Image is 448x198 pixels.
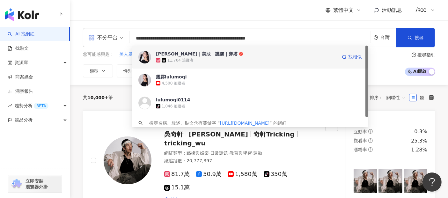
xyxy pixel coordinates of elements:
div: 11,704 追蹤者 [167,58,194,63]
span: 吳奇軒 [164,130,183,138]
img: KOL Avatar [104,136,151,184]
span: 類型 [90,69,99,74]
a: searchAI 找網紅 [8,31,34,37]
span: search [138,121,143,125]
span: 350萬 [264,171,287,178]
span: 性別 [123,69,132,74]
span: 奇軒Tricking [253,130,295,138]
img: logo [5,8,39,21]
span: · [252,150,253,156]
span: 關聯性 [386,92,406,103]
div: 0.3% [414,128,427,135]
span: 資源庫 [15,55,28,70]
span: 觀看率 [354,138,367,143]
span: 活動訊息 [382,7,402,13]
button: 搜尋 [396,28,435,47]
span: rise [8,104,12,108]
span: 1,580萬 [228,171,257,178]
div: 總追蹤數 ： 20,777,397 [164,158,318,164]
div: 1,046 追蹤者 [162,104,185,109]
span: · [209,150,210,156]
div: 搜尋名稱、敘述、貼文含有關鍵字 “ ” 的網紅 [149,120,287,127]
span: 找相似 [348,54,362,60]
div: 4,500 追蹤者 [162,81,185,86]
span: [PERSON_NAME] [189,130,248,138]
div: 露露lulumoqi [156,74,187,80]
img: post-image [354,169,377,193]
span: question-circle [368,138,373,143]
button: 性別 [117,64,147,77]
div: 排序： [370,92,409,103]
div: 25.3% [411,137,427,144]
span: 15.1萬 [164,184,190,191]
div: 共 筆 [83,95,113,100]
div: lulumoqi0114 [156,97,190,103]
span: 教育與學習 [230,150,252,156]
a: 找貼文 [8,45,29,52]
span: 立即安裝 瀏覽器外掛 [26,178,48,190]
span: question-circle [412,53,416,57]
span: question-circle [368,129,373,134]
span: 互動率 [354,129,367,134]
span: 繁體中文 [333,7,354,14]
img: KOL Avatar [138,51,151,63]
span: 搜尋 [415,35,423,40]
img: chrome extension [10,179,23,189]
a: 商案媒合 [8,74,33,80]
span: environment [373,35,378,40]
div: 網紅類型 ： [164,150,318,157]
span: 50.9萬 [196,171,222,178]
div: 不分平台 [88,33,118,43]
div: [PERSON_NAME]｜美妝｜護膚｜穿搭 [156,51,238,57]
span: 漲粉率 [354,147,367,152]
img: KOL Avatar [138,74,151,86]
span: 81.7萬 [164,171,190,178]
span: 競品分析 [15,113,33,127]
a: 洞察報告 [8,88,33,95]
button: 美人風采 [119,51,137,58]
img: post-image [404,169,427,193]
iframe: Help Scout Beacon - Open [422,172,442,192]
span: 藝術與娛樂 [187,150,209,156]
img: KOL Avatar [138,97,151,109]
span: question-circle [368,147,373,152]
span: 運動 [253,150,262,156]
span: · [228,150,229,156]
span: 趨勢分析 [15,99,48,113]
button: 類型 [83,64,113,77]
img: post-image [378,169,402,193]
img: logo.png [415,4,427,16]
span: [URL][DOMAIN_NAME] [220,121,270,126]
a: chrome extension立即安裝 瀏覽器外掛 [8,175,62,193]
div: 1.28% [411,146,427,153]
a: 找相似 [342,51,362,63]
span: appstore [88,34,95,41]
span: 日常話題 [210,150,228,156]
div: 搜尋指引 [417,52,435,57]
div: BETA [34,103,48,109]
span: 您可能感興趣： [83,51,114,58]
span: 10,000+ [87,95,108,100]
div: 台灣 [380,35,396,40]
span: tricking_wu [164,139,206,147]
